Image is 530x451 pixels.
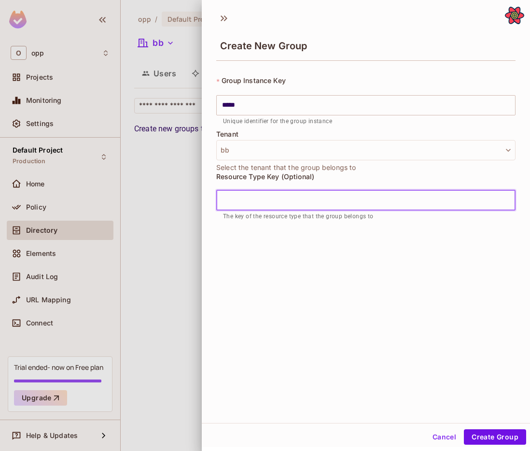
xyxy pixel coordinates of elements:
[220,40,307,52] span: Create New Group
[216,173,314,181] span: Resource Type Key (Optional)
[216,130,238,138] span: Tenant
[505,6,524,25] button: Open React Query Devtools
[216,162,356,173] span: Select the tenant that the group belongs to
[223,117,509,127] p: Unique identifier for the group instance
[223,212,509,222] p: The key of the resource type that the group belongs to
[464,429,526,445] button: Create Group
[216,140,516,160] button: bb
[222,77,286,85] span: Group Instance Key
[429,429,460,445] button: Cancel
